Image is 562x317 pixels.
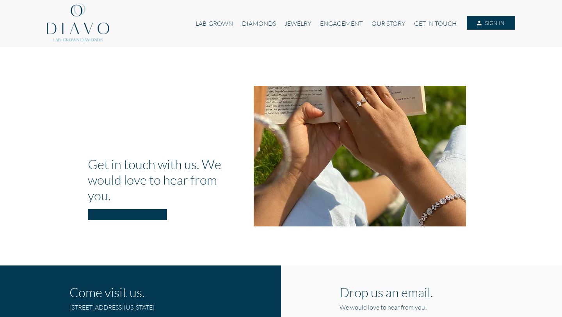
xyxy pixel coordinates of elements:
a: JEWELRY [280,16,316,31]
a: LAB-GROWN [191,16,237,31]
h5: We would love to hear from you! [340,303,509,312]
a: DIAMONDS [238,16,280,31]
h1: Get in touch with us. We would love to hear from you. [88,156,242,203]
h5: [STREET_ADDRESS][US_STATE] [69,303,206,315]
img: get-in-touch [254,86,466,226]
a: OUR STORY [367,16,410,31]
a: ENGAGEMENT [316,16,367,31]
h1: Drop us an email. [340,284,509,300]
a: GET IN TOUCH [410,16,461,31]
h1: Come visit us. [69,284,206,300]
a: SIGN IN [467,16,515,30]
